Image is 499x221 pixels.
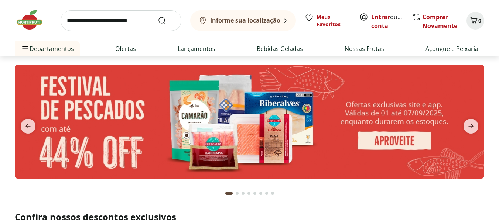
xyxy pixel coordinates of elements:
[15,9,52,31] img: Hortifruti
[458,119,484,134] button: next
[270,184,276,202] button: Go to page 8 from fs-carousel
[246,184,252,202] button: Go to page 4 from fs-carousel
[15,65,484,179] img: pescados
[257,44,303,53] a: Bebidas Geladas
[21,40,74,58] span: Departamentos
[371,13,404,30] span: ou
[264,184,270,202] button: Go to page 7 from fs-carousel
[178,44,215,53] a: Lançamentos
[61,10,181,31] input: search
[234,184,240,202] button: Go to page 2 from fs-carousel
[423,13,457,30] a: Comprar Novamente
[345,44,384,53] a: Nossas Frutas
[258,184,264,202] button: Go to page 6 from fs-carousel
[21,40,30,58] button: Menu
[425,44,478,53] a: Açougue e Peixaria
[252,184,258,202] button: Go to page 5 from fs-carousel
[240,184,246,202] button: Go to page 3 from fs-carousel
[15,119,41,134] button: previous
[224,184,234,202] button: Current page from fs-carousel
[210,16,280,24] b: Informe sua localização
[115,44,136,53] a: Ofertas
[317,13,351,28] span: Meus Favoritos
[190,10,296,31] button: Informe sua localização
[158,16,175,25] button: Submit Search
[466,12,484,30] button: Carrinho
[478,17,481,24] span: 0
[371,13,390,21] a: Entrar
[305,13,351,28] a: Meus Favoritos
[371,13,412,30] a: Criar conta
